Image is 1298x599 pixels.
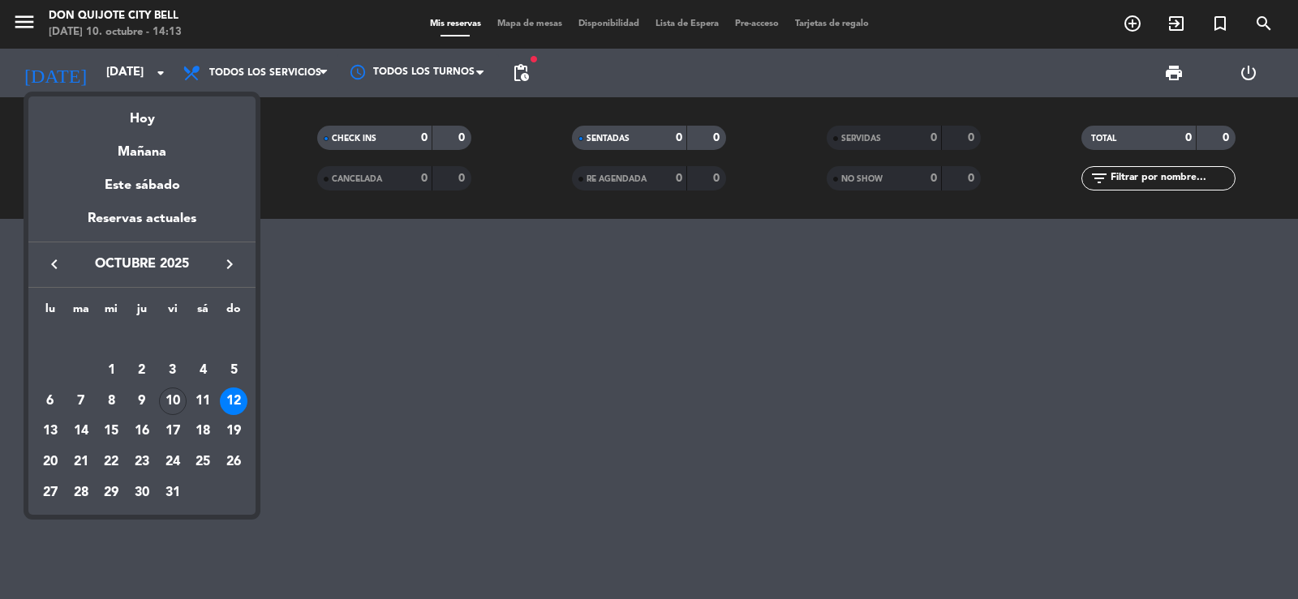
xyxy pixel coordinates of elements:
div: Hoy [28,96,256,130]
td: 27 de octubre de 2025 [35,477,66,508]
td: 7 de octubre de 2025 [66,386,97,417]
td: 5 de octubre de 2025 [218,355,249,386]
th: domingo [218,300,249,325]
td: 6 de octubre de 2025 [35,386,66,417]
div: 14 [67,417,95,445]
td: 8 de octubre de 2025 [96,386,127,417]
td: OCT. [35,324,249,355]
td: 1 de octubre de 2025 [96,355,127,386]
div: Reservas actuales [28,208,256,242]
div: 31 [159,479,187,507]
td: 2 de octubre de 2025 [127,355,157,386]
span: octubre 2025 [69,254,215,275]
div: 3 [159,357,187,384]
div: Este sábado [28,163,256,208]
td: 21 de octubre de 2025 [66,447,97,477]
div: 13 [37,417,64,445]
div: 20 [37,448,64,476]
div: 16 [128,417,156,445]
td: 12 de octubre de 2025 [218,386,249,417]
th: martes [66,300,97,325]
td: 19 de octubre de 2025 [218,416,249,447]
td: 15 de octubre de 2025 [96,416,127,447]
td: 4 de octubre de 2025 [188,355,219,386]
div: 25 [189,448,217,476]
div: 23 [128,448,156,476]
div: 27 [37,479,64,507]
div: 11 [189,387,217,415]
td: 31 de octubre de 2025 [157,477,188,508]
td: 3 de octubre de 2025 [157,355,188,386]
button: keyboard_arrow_left [40,254,69,275]
th: lunes [35,300,66,325]
td: 23 de octubre de 2025 [127,447,157,477]
th: viernes [157,300,188,325]
div: 24 [159,448,187,476]
div: 12 [220,387,247,415]
td: 22 de octubre de 2025 [96,447,127,477]
td: 26 de octubre de 2025 [218,447,249,477]
td: 9 de octubre de 2025 [127,386,157,417]
div: 15 [97,417,125,445]
div: 17 [159,417,187,445]
th: sábado [188,300,219,325]
td: 14 de octubre de 2025 [66,416,97,447]
td: 18 de octubre de 2025 [188,416,219,447]
div: 9 [128,387,156,415]
button: keyboard_arrow_right [215,254,244,275]
div: 5 [220,357,247,384]
div: 1 [97,357,125,384]
div: 29 [97,479,125,507]
th: miércoles [96,300,127,325]
td: 20 de octubre de 2025 [35,447,66,477]
div: 18 [189,417,217,445]
div: 19 [220,417,247,445]
td: 11 de octubre de 2025 [188,386,219,417]
td: 24 de octubre de 2025 [157,447,188,477]
div: 7 [67,387,95,415]
div: 30 [128,479,156,507]
div: 28 [67,479,95,507]
div: 6 [37,387,64,415]
div: 8 [97,387,125,415]
th: jueves [127,300,157,325]
div: Mañana [28,130,256,163]
div: 21 [67,448,95,476]
td: 16 de octubre de 2025 [127,416,157,447]
div: 4 [189,357,217,384]
td: 13 de octubre de 2025 [35,416,66,447]
i: keyboard_arrow_right [220,255,239,274]
td: 17 de octubre de 2025 [157,416,188,447]
div: 22 [97,448,125,476]
td: 28 de octubre de 2025 [66,477,97,508]
div: 10 [159,387,187,415]
div: 26 [220,448,247,476]
div: 2 [128,357,156,384]
td: 10 de octubre de 2025 [157,386,188,417]
td: 30 de octubre de 2025 [127,477,157,508]
td: 29 de octubre de 2025 [96,477,127,508]
i: keyboard_arrow_left [45,255,64,274]
td: 25 de octubre de 2025 [188,447,219,477]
